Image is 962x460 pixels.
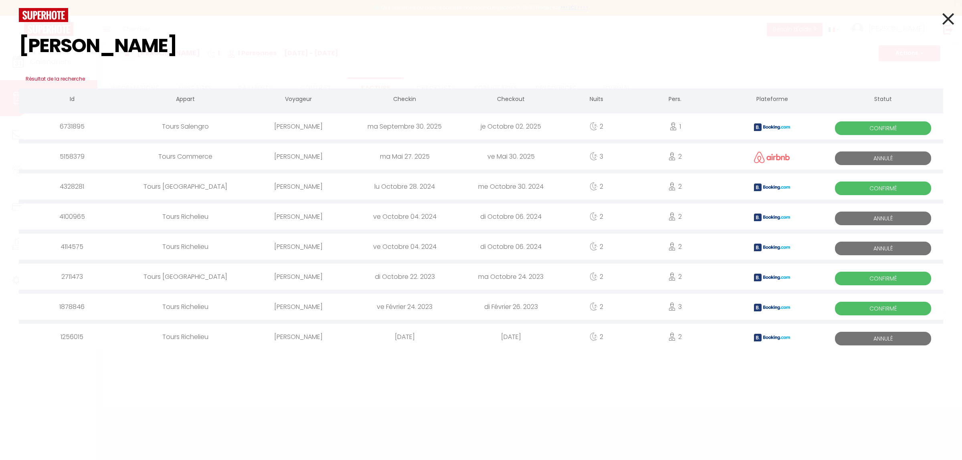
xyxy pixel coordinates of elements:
[245,174,352,200] div: [PERSON_NAME]
[125,143,245,169] div: Tours Commerce
[352,204,458,230] div: ve Octobre 04. 2024
[125,264,245,290] div: Tours [GEOGRAPHIC_DATA]
[754,184,790,191] img: booking2.png
[458,204,564,230] div: di Octobre 06. 2024
[835,182,931,195] span: Confirmé
[458,143,564,169] div: ve Mai 30. 2025
[835,302,931,315] span: Confirmé
[754,151,790,163] img: airbnb2.png
[458,113,564,139] div: je Octobre 02. 2025
[352,264,458,290] div: di Octobre 22. 2023
[564,324,629,350] div: 2
[823,89,943,111] th: Statut
[629,264,721,290] div: 2
[629,89,721,111] th: Pers.
[19,294,125,320] div: 1878846
[125,174,245,200] div: Tours [GEOGRAPHIC_DATA]
[245,204,352,230] div: [PERSON_NAME]
[458,234,564,260] div: di Octobre 06. 2024
[458,89,564,111] th: Checkout
[245,89,352,111] th: Voyageur
[754,244,790,251] img: booking2.png
[19,264,125,290] div: 2711473
[245,294,352,320] div: [PERSON_NAME]
[125,294,245,320] div: Tours Richelieu
[458,294,564,320] div: di Février 26. 2023
[19,174,125,200] div: 4328281
[564,174,629,200] div: 2
[352,234,458,260] div: ve Octobre 04. 2024
[19,113,125,139] div: 6731895
[835,151,931,165] span: Annulé
[352,143,458,169] div: ma Mai 27. 2025
[19,324,125,350] div: 1256015
[564,234,629,260] div: 2
[835,121,931,135] span: Confirmé
[352,89,458,111] th: Checkin
[754,304,790,311] img: booking2.png
[125,204,245,230] div: Tours Richelieu
[564,204,629,230] div: 2
[754,123,790,131] img: booking2.png
[352,324,458,350] div: [DATE]
[19,22,943,69] input: Tapez pour rechercher...
[754,274,790,281] img: booking2.png
[19,8,68,22] img: logo
[629,113,721,139] div: 1
[835,332,931,345] span: Annulé
[564,89,629,111] th: Nuits
[19,89,125,111] th: Id
[721,89,823,111] th: Plateforme
[564,113,629,139] div: 2
[19,234,125,260] div: 4114575
[352,113,458,139] div: ma Septembre 30. 2025
[245,264,352,290] div: [PERSON_NAME]
[835,242,931,255] span: Annulé
[754,334,790,341] img: booking2.png
[245,113,352,139] div: [PERSON_NAME]
[458,174,564,200] div: me Octobre 30. 2024
[245,324,352,350] div: [PERSON_NAME]
[352,174,458,200] div: lu Octobre 28. 2024
[629,294,721,320] div: 3
[564,143,629,169] div: 3
[125,324,245,350] div: Tours Richelieu
[19,204,125,230] div: 4100965
[245,143,352,169] div: [PERSON_NAME]
[629,204,721,230] div: 2
[125,113,245,139] div: Tours Salengro
[458,324,564,350] div: [DATE]
[352,294,458,320] div: ve Février 24. 2023
[19,143,125,169] div: 5158379
[629,324,721,350] div: 2
[564,264,629,290] div: 2
[564,294,629,320] div: 2
[629,234,721,260] div: 2
[629,143,721,169] div: 2
[125,234,245,260] div: Tours Richelieu
[19,69,943,89] h3: Résultat de la recherche
[835,212,931,225] span: Annulé
[458,264,564,290] div: ma Octobre 24. 2023
[629,174,721,200] div: 2
[245,234,352,260] div: [PERSON_NAME]
[754,214,790,221] img: booking2.png
[835,272,931,285] span: Confirmé
[125,89,245,111] th: Appart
